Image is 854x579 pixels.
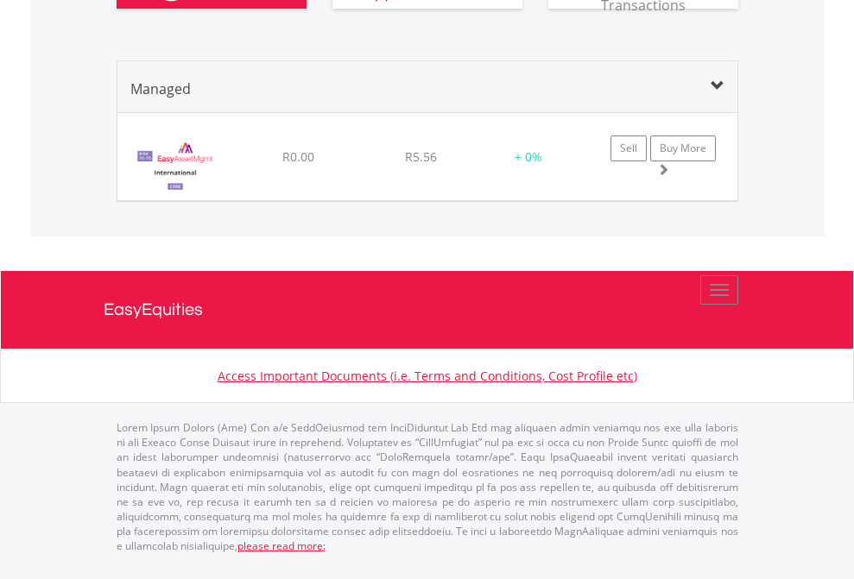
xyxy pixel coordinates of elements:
img: EMPBundle_CInternational.png [126,135,225,196]
span: Managed [130,79,191,98]
div: + 0% [484,148,572,166]
span: R0.00 [282,148,314,165]
a: please read more: [237,538,326,553]
a: Sell [610,135,647,161]
a: Buy More [650,135,716,161]
a: Access Important Documents (i.e. Terms and Conditions, Cost Profile etc) [218,368,637,384]
span: R5.56 [405,148,437,165]
p: Lorem Ipsum Dolors (Ame) Con a/e SeddOeiusmod tem InciDiduntut Lab Etd mag aliquaen admin veniamq... [117,420,738,553]
a: EasyEquities [104,271,751,349]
